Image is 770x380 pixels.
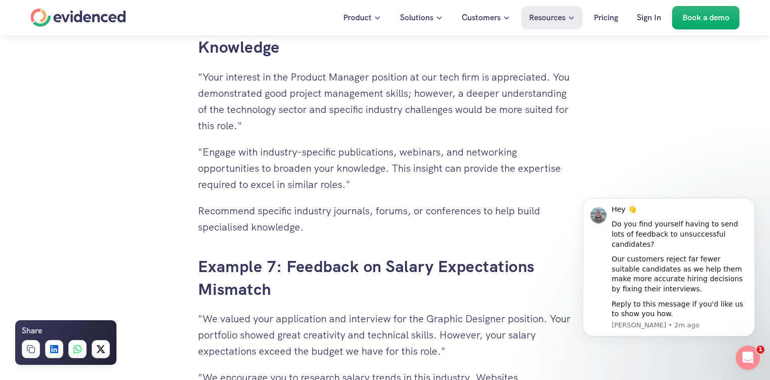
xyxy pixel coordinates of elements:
[343,11,372,24] p: Product
[22,324,42,337] h6: Share
[672,6,740,29] a: Book a demo
[400,11,433,24] p: Solutions
[637,11,661,24] p: Sign In
[462,11,501,24] p: Customers
[586,6,626,29] a: Pricing
[529,11,565,24] p: Resources
[198,311,573,359] p: "We valued your application and interview for the Graphic Designer position. Your portfolio showe...
[736,346,760,370] iframe: Intercom live chat
[629,6,669,29] a: Sign In
[682,11,730,24] p: Book a demo
[198,203,573,235] p: Recommend specific industry journals, forums, or conferences to help build specialised knowledge.
[756,346,764,354] span: 1
[594,11,618,24] p: Pricing
[31,9,126,27] a: Home
[198,144,573,193] p: "Engage with industry-specific publications, webinars, and networking opportunities to broaden yo...
[568,196,770,375] iframe: Intercom notifications message
[198,69,573,134] p: "Your interest in the Product Manager position at our tech firm is appreciated. You demonstrated ...
[198,255,573,301] h3: Example 7: Feedback on Salary Expectations Mismatch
